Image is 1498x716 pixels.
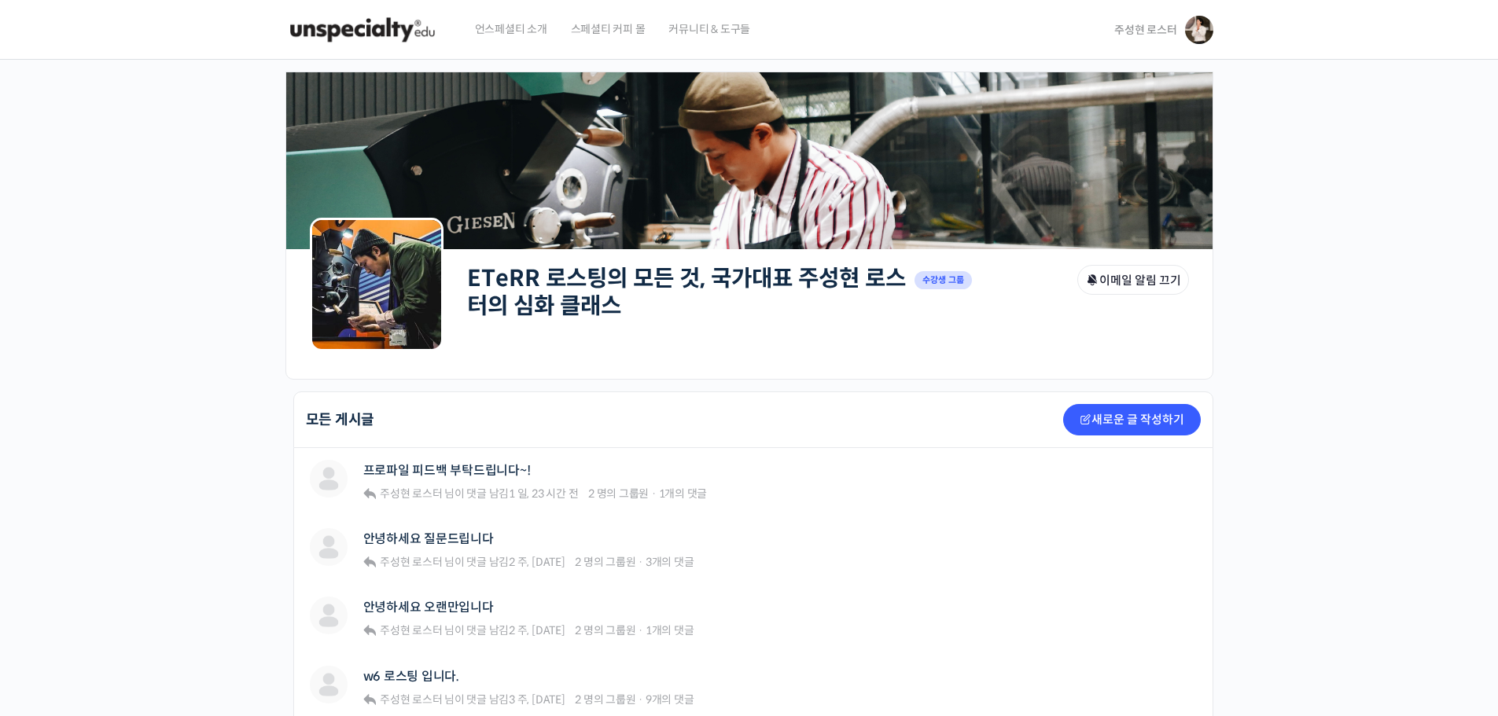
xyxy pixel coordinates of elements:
[306,413,375,427] h2: 모든 게시글
[1063,404,1201,435] a: 새로운 글 작성하기
[363,669,459,684] a: w6 로스팅 입니다.
[380,692,442,707] span: 주성현 로스터
[575,692,635,707] span: 2 명의 그룹원
[638,623,643,637] span: ·
[363,600,494,615] a: 안녕하세요 오랜만입니다
[646,692,694,707] span: 9개의 댓글
[363,463,531,478] a: 프로파일 피드백 부탁드립니다~!
[1114,23,1176,37] span: 주성현 로스터
[646,555,694,569] span: 3개의 댓글
[575,555,635,569] span: 2 명의 그룹원
[380,623,442,637] span: 주성현 로스터
[509,623,565,637] a: 2 주, [DATE]
[310,218,444,351] img: Group logo of ETeRR 로스팅의 모든 것, 국가대표 주성현 로스터의 심화 클래스
[377,692,442,707] a: 주성현 로스터
[377,623,442,637] a: 주성현 로스터
[638,555,643,569] span: ·
[1077,265,1189,295] button: 이메일 알림 끄기
[377,623,565,637] span: 님이 댓글 남김
[377,487,442,501] a: 주성현 로스터
[377,555,442,569] a: 주성현 로스터
[377,555,565,569] span: 님이 댓글 남김
[575,623,635,637] span: 2 명의 그룹원
[380,487,442,501] span: 주성현 로스터
[467,264,906,320] a: ETeRR 로스팅의 모든 것, 국가대표 주성현 로스터의 심화 클래스
[638,692,643,707] span: ·
[651,487,657,501] span: ·
[659,487,708,501] span: 1개의 댓글
[363,531,494,546] a: 안녕하세요 질문드립니다
[588,487,649,501] span: 2 명의 그룹원
[509,692,565,707] a: 3 주, [DATE]
[509,487,578,501] a: 1 일, 23 시간 전
[646,623,694,637] span: 1개의 댓글
[377,692,565,707] span: 님이 댓글 남김
[377,487,578,501] span: 님이 댓글 남김
[509,555,565,569] a: 2 주, [DATE]
[380,555,442,569] span: 주성현 로스터
[915,271,973,289] span: 수강생 그룹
